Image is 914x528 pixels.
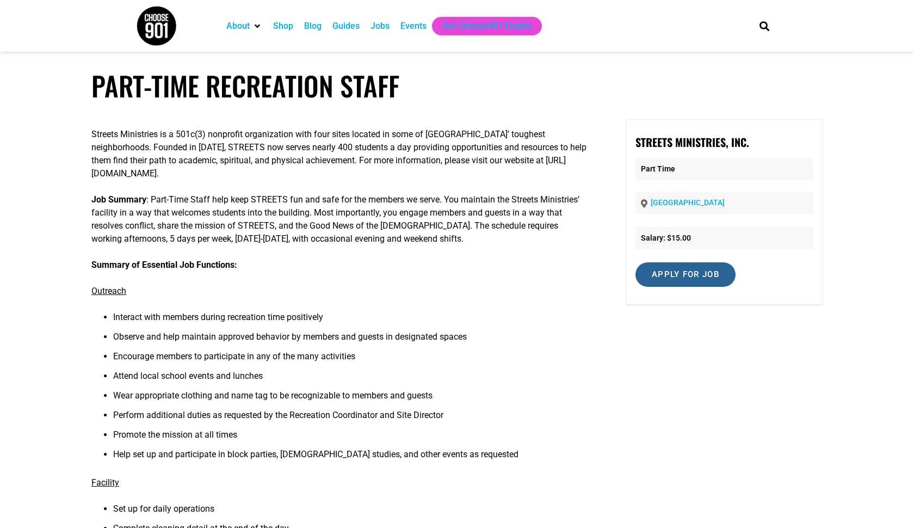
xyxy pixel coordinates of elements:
strong: Job Summary [91,194,146,205]
div: Search [756,17,774,35]
p: Part Time [635,158,813,180]
a: About [226,20,250,33]
div: About [221,17,268,35]
li: Attend local school events and lunches [113,370,590,389]
li: Wear appropriate clothing and name tag to be recognizable to members and guests [113,389,590,409]
li: Set up for daily operations [113,502,590,522]
a: [GEOGRAPHIC_DATA] [651,198,725,207]
input: Apply for job [635,262,736,287]
strong: Summary of Essential Job Functions: [91,260,237,270]
span: Outreach [91,286,126,296]
a: Guides [332,20,360,33]
li: Encourage members to participate in any of the many activities [113,350,590,370]
li: Observe and help maintain approved behavior by members and guests in designated spaces [113,330,590,350]
p: Streets Ministries is a 501c(3) nonprofit organization with four sites located in some of [GEOGRA... [91,128,590,180]
strong: Streets Ministries, Inc. [635,134,749,150]
a: Get Choose901 Emails [443,20,531,33]
span: Facility [91,477,119,488]
li: Help set up and participate in block parties, [DEMOGRAPHIC_DATA] studies, and other events as req... [113,448,590,468]
h1: Part-time Recreation Staff [91,70,823,102]
a: Shop [273,20,293,33]
li: Perform additional duties as requested by the Recreation Coordinator and Site Director [113,409,590,428]
p: : Part-Time Staff help keep STREETS fun and safe for the members we serve. You maintain the Stree... [91,193,590,245]
li: Promote the mission at all times [113,428,590,448]
li: Salary: $15.00 [635,227,813,249]
a: Events [400,20,427,33]
a: Jobs [370,20,390,33]
nav: Main nav [221,17,741,35]
a: Blog [304,20,322,33]
li: Interact with members during recreation time positively [113,311,590,330]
